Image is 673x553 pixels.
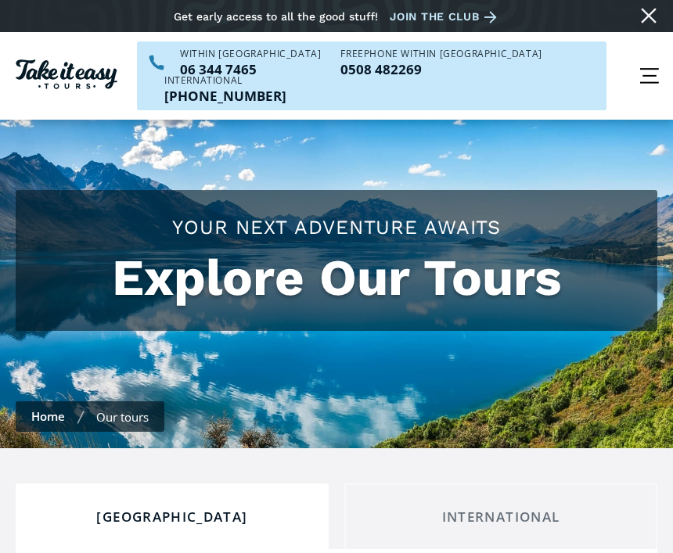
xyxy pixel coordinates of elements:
div: Get early access to all the good stuff! [174,10,378,23]
a: Close message [636,3,661,28]
div: menu [626,52,673,99]
nav: breadcrumbs [16,401,164,432]
a: Home [31,408,65,424]
a: Call us outside of NZ on +6463447465 [164,89,286,102]
h2: Your Next Adventure Awaits [31,214,642,241]
div: [GEOGRAPHIC_DATA] [29,508,315,526]
a: Call us within NZ on 063447465 [180,63,321,76]
div: International [164,76,286,85]
p: 0508 482269 [340,63,542,76]
p: 06 344 7465 [180,63,321,76]
div: Our tours [96,409,149,425]
div: WITHIN [GEOGRAPHIC_DATA] [180,49,321,59]
img: Take it easy Tours logo [16,59,117,89]
a: Homepage [16,56,117,97]
div: Freephone WITHIN [GEOGRAPHIC_DATA] [340,49,542,59]
a: Call us freephone within NZ on 0508482269 [340,63,542,76]
p: [PHONE_NUMBER] [164,89,286,102]
a: Join the club [390,7,502,27]
div: International [358,508,644,526]
h1: Explore Our Tours [31,249,642,307]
